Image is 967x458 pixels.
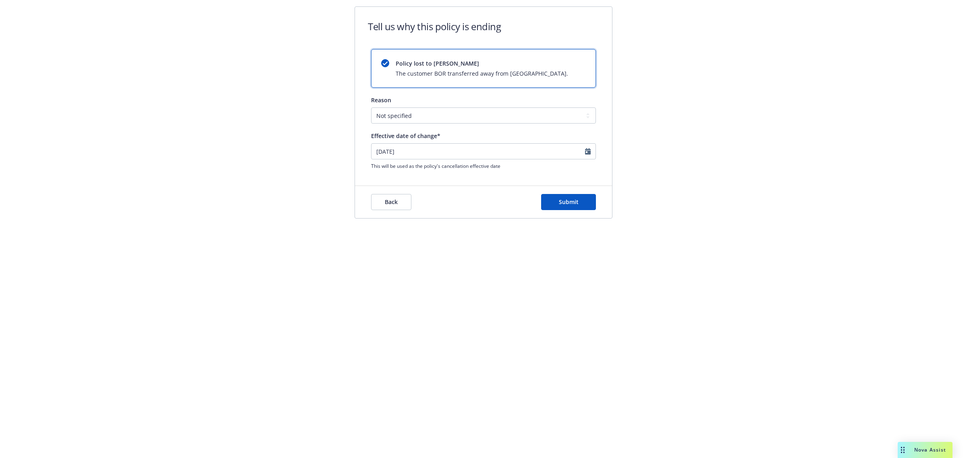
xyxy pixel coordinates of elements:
span: This will be used as the policy's cancellation effective date [371,163,596,169]
span: Submit [559,198,579,206]
span: Back [385,198,398,206]
button: Nova Assist [898,442,952,458]
span: Policy lost to [PERSON_NAME] [396,59,568,68]
input: YYYY-MM-DD [371,143,596,159]
span: The customer BOR transferred away from [GEOGRAPHIC_DATA]. [396,69,568,78]
button: Back [371,194,411,210]
div: Drag to move [898,442,908,458]
h1: Tell us why this policy is ending [368,20,501,33]
span: Nova Assist [914,446,946,453]
span: Reason [371,96,391,104]
span: Effective date of change* [371,132,440,140]
button: Submit [541,194,596,210]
